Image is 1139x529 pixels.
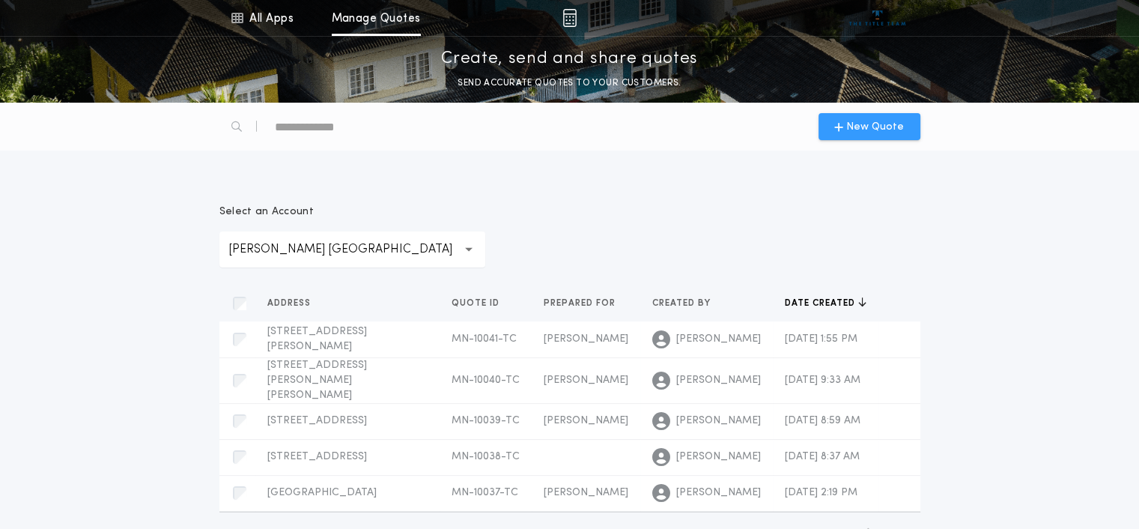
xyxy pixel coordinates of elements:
[676,414,761,429] span: [PERSON_NAME]
[652,296,722,311] button: Created by
[267,451,367,462] span: [STREET_ADDRESS]
[267,487,377,498] span: [GEOGRAPHIC_DATA]
[676,486,761,501] span: [PERSON_NAME]
[458,76,681,91] p: SEND ACCURATE QUOTES TO YOUR CUSTOMERS.
[452,487,518,498] span: MN-10037-TC
[452,296,511,311] button: Quote ID
[785,487,857,498] span: [DATE] 2:19 PM
[452,333,517,345] span: MN-10041-TC
[452,451,520,462] span: MN-10038-TC
[267,326,367,352] span: [STREET_ADDRESS][PERSON_NAME]
[544,487,628,498] span: [PERSON_NAME]
[785,415,860,426] span: [DATE] 8:59 AM
[785,297,858,309] span: Date created
[544,297,619,309] span: Prepared for
[452,375,520,386] span: MN-10040-TC
[267,296,322,311] button: Address
[849,10,905,25] img: vs-icon
[652,297,714,309] span: Created by
[785,375,860,386] span: [DATE] 9:33 AM
[267,415,367,426] span: [STREET_ADDRESS]
[267,360,367,401] span: [STREET_ADDRESS][PERSON_NAME][PERSON_NAME]
[818,113,920,140] button: New Quote
[544,375,628,386] span: [PERSON_NAME]
[441,47,698,71] p: Create, send and share quotes
[785,451,860,462] span: [DATE] 8:37 AM
[267,297,314,309] span: Address
[785,296,866,311] button: Date created
[544,415,628,426] span: [PERSON_NAME]
[544,333,628,345] span: [PERSON_NAME]
[219,205,485,220] p: Select an Account
[676,373,761,388] span: [PERSON_NAME]
[452,415,520,426] span: MN-10039-TC
[846,119,904,135] span: New Quote
[219,232,485,267] button: [PERSON_NAME] [GEOGRAPHIC_DATA]
[228,241,476,259] p: [PERSON_NAME] [GEOGRAPHIC_DATA]
[785,333,857,345] span: [DATE] 1:55 PM
[452,297,502,309] span: Quote ID
[676,450,761,465] span: [PERSON_NAME]
[562,9,577,27] img: img
[676,332,761,347] span: [PERSON_NAME]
